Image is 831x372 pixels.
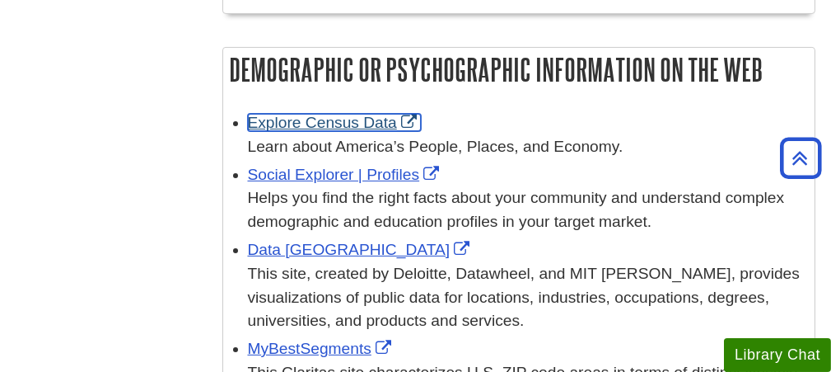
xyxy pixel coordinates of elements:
div: Helps you find the right facts about your community and understand complex demographic and educat... [248,186,806,234]
h2: Demographic or Psychographic Information on the Web [223,48,815,92]
a: Link opens in new window [248,166,444,183]
a: Link opens in new window [248,114,421,131]
div: This site, created by Deloitte, Datawheel, and MIT [PERSON_NAME], provides visualizations of publ... [248,262,806,333]
a: Link opens in new window [248,340,395,357]
a: Link opens in new window [248,241,474,258]
a: Back to Top [774,147,827,169]
button: Library Chat [724,338,831,372]
div: Learn about America’s People, Places, and Economy. [248,135,806,159]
